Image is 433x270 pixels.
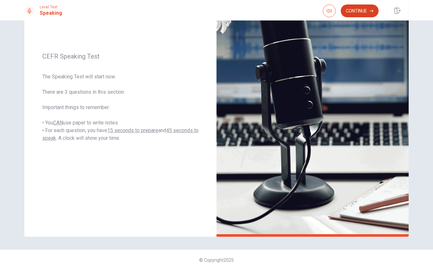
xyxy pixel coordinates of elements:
span: Level Test [40,5,62,9]
button: Continue [341,4,379,17]
h1: Speaking [40,9,62,17]
span: CEFR Speaking Test [42,52,199,60]
u: 15 seconds to prepare [107,127,158,133]
span: © Copyright 2025 [199,258,234,263]
u: CAN [53,120,63,126]
span: The Speaking Test will start now. There are 3 questions in this section. Important things to reme... [42,73,199,142]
